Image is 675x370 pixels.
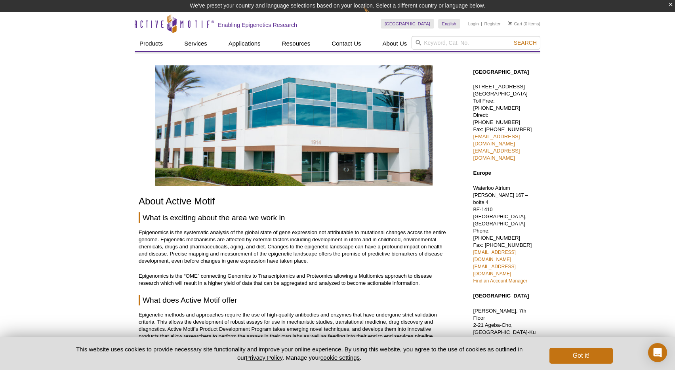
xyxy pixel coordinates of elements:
button: cookie settings [320,354,360,361]
span: Search [514,40,537,46]
a: Resources [277,36,315,51]
button: Search [511,39,539,46]
h2: What does Active Motif offer [139,295,449,305]
h2: Enabling Epigenetics Research [218,21,297,29]
h1: About Active Motif [139,196,449,208]
a: Login [468,21,479,27]
li: | [481,19,482,29]
a: [EMAIL_ADDRESS][DOMAIN_NAME] [473,134,520,147]
span: [PERSON_NAME] 167 – boîte 4 BE-1410 [GEOGRAPHIC_DATA], [GEOGRAPHIC_DATA] [473,193,528,227]
a: [EMAIL_ADDRESS][DOMAIN_NAME] [473,148,520,161]
a: Find an Account Manager [473,278,527,284]
div: Open Intercom Messenger [648,343,667,362]
p: Epigenetic methods and approaches require the use of high-quality antibodies and enzymes that hav... [139,311,449,340]
strong: Europe [473,170,491,176]
a: Services [179,36,212,51]
a: Register [484,21,500,27]
p: Epigenomics is the “OME” connecting Genomics to Transcriptomics and Proteomics allowing a Multiom... [139,273,449,287]
a: [EMAIL_ADDRESS][DOMAIN_NAME] [473,250,515,262]
li: (0 items) [508,19,540,29]
a: Cart [508,21,522,27]
strong: [GEOGRAPHIC_DATA] [473,293,529,299]
button: Got it! [549,348,613,364]
img: Change Here [364,6,385,25]
a: Applications [224,36,265,51]
p: This website uses cookies to provide necessary site functionality and improve your online experie... [62,345,536,362]
a: Products [135,36,168,51]
a: English [438,19,460,29]
a: About Us [378,36,412,51]
h2: What is exciting about the area we work in [139,212,449,223]
a: [EMAIL_ADDRESS][DOMAIN_NAME] [473,264,515,277]
input: Keyword, Cat. No. [412,36,540,50]
strong: [GEOGRAPHIC_DATA] [473,69,529,75]
p: [STREET_ADDRESS] [GEOGRAPHIC_DATA] Toll Free: [PHONE_NUMBER] Direct: [PHONE_NUMBER] Fax: [PHONE_N... [473,83,536,162]
a: Contact Us [327,36,366,51]
img: Your Cart [508,21,512,25]
p: Waterloo Atrium Phone: [PHONE_NUMBER] Fax: [PHONE_NUMBER] [473,185,536,284]
a: [GEOGRAPHIC_DATA] [381,19,434,29]
p: Epigenomics is the systematic analysis of the global state of gene expression not attributable to... [139,229,449,265]
a: Privacy Policy [246,354,282,361]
